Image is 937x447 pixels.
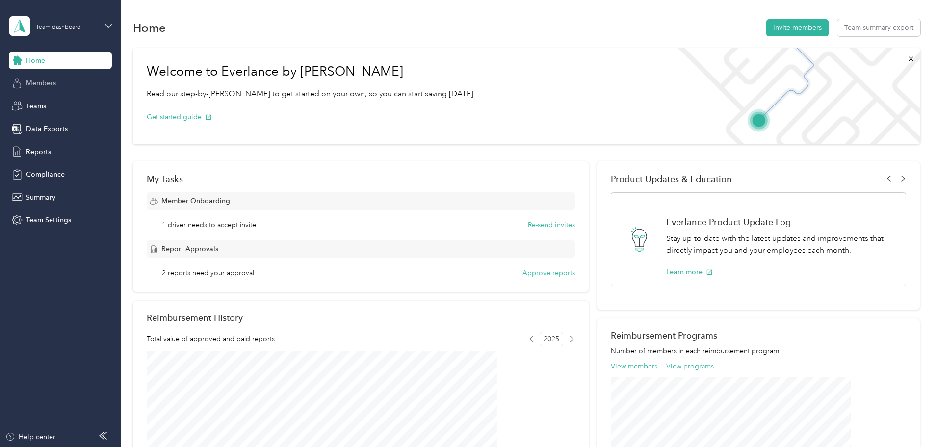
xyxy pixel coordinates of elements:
h1: Welcome to Everlance by [PERSON_NAME] [147,64,475,79]
span: Product Updates & Education [611,174,732,184]
button: Invite members [766,19,829,36]
img: Welcome to everlance [668,48,920,144]
span: Data Exports [26,124,68,134]
button: Team summary export [837,19,920,36]
p: Read our step-by-[PERSON_NAME] to get started on your own, so you can start saving [DATE]. [147,88,475,100]
div: My Tasks [147,174,575,184]
div: Team dashboard [36,25,81,30]
p: Number of members in each reimbursement program. [611,346,906,356]
button: Help center [5,432,55,442]
iframe: Everlance-gr Chat Button Frame [882,392,937,447]
span: Report Approvals [161,244,218,254]
button: View members [611,361,657,371]
span: 1 driver needs to accept invite [162,220,256,230]
h2: Reimbursement Programs [611,330,906,341]
p: Stay up-to-date with the latest updates and improvements that directly impact you and your employ... [666,233,895,257]
span: Summary [26,192,55,203]
button: Approve reports [522,268,575,278]
span: Team Settings [26,215,71,225]
span: Compliance [26,169,65,180]
button: View programs [666,361,714,371]
button: Get started guide [147,112,212,122]
button: Re-send invites [528,220,575,230]
span: Members [26,78,56,88]
span: Reports [26,147,51,157]
span: 2025 [540,332,563,346]
h1: Home [133,23,166,33]
span: Home [26,55,45,66]
span: Total value of approved and paid reports [147,334,275,344]
h1: Everlance Product Update Log [666,217,895,227]
span: Teams [26,101,46,111]
button: Learn more [666,267,713,277]
span: 2 reports need your approval [162,268,254,278]
h2: Reimbursement History [147,313,243,323]
span: Member Onboarding [161,196,230,206]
